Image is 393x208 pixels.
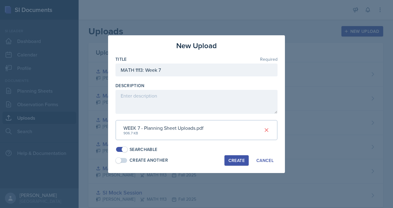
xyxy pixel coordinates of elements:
[228,158,245,163] div: Create
[130,157,168,164] div: Create Another
[252,155,278,166] button: Cancel
[256,158,274,163] div: Cancel
[224,155,249,166] button: Create
[123,124,204,132] div: WEEK 7 - Planning Sheet Uploads.pdf
[123,130,204,136] div: 906.7 KB
[115,64,278,76] input: Enter title
[260,57,278,61] span: Required
[115,56,127,62] label: Title
[130,146,158,153] div: Searchable
[115,83,145,89] label: Description
[176,40,217,51] h3: New Upload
